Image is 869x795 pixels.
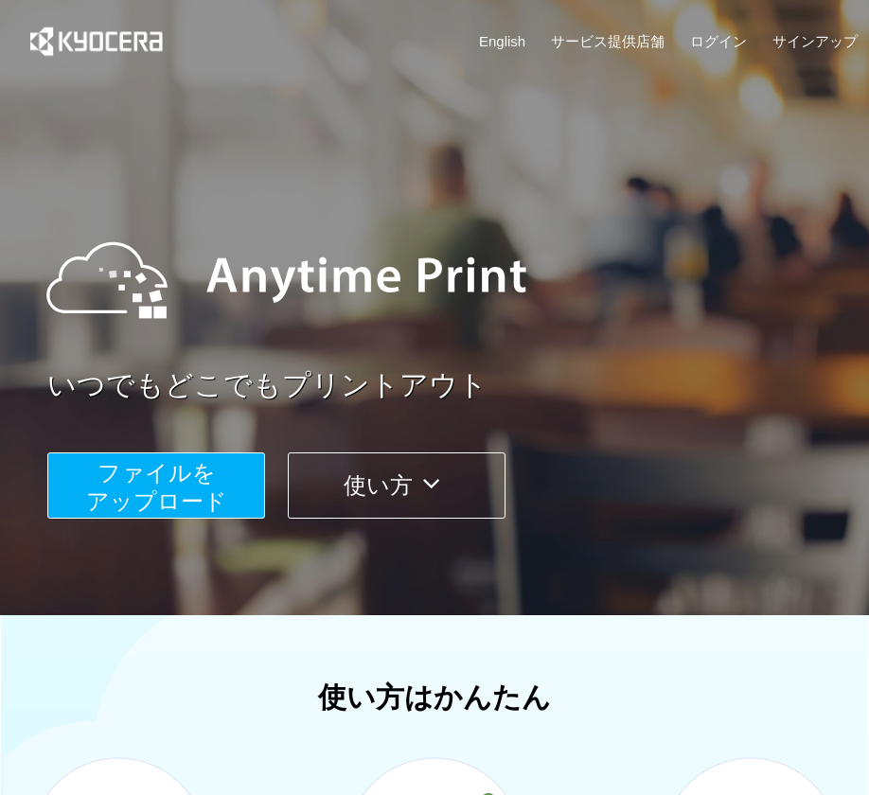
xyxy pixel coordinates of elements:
a: English [479,31,525,51]
a: いつでもどこでもプリントアウト [47,365,869,406]
a: ログイン [690,31,747,51]
span: ファイルを ​​アップロード [86,460,227,514]
a: サインアップ [772,31,858,51]
button: ファイルを​​アップロード [47,452,265,519]
button: 使い方 [288,452,505,519]
a: サービス提供店舗 [551,31,665,51]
